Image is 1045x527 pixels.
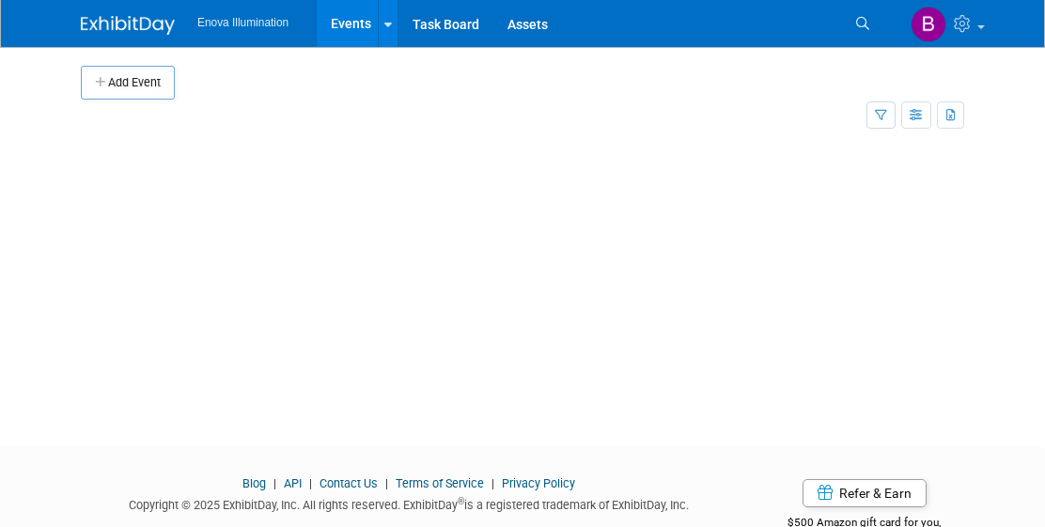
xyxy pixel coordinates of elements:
[396,476,484,490] a: Terms of Service
[320,476,378,490] a: Contact Us
[284,476,302,490] a: API
[502,476,575,490] a: Privacy Policy
[81,492,737,514] div: Copyright © 2025 ExhibitDay, Inc. All rights reserved. ExhibitDay is a registered trademark of Ex...
[269,476,281,490] span: |
[487,476,499,490] span: |
[381,476,393,490] span: |
[458,496,464,506] sup: ®
[81,66,175,100] button: Add Event
[911,7,946,42] img: Bailey Green
[242,476,266,490] a: Blog
[197,16,289,29] span: Enova Illumination
[81,16,175,35] img: ExhibitDay
[304,476,317,490] span: |
[803,479,927,507] a: Refer & Earn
